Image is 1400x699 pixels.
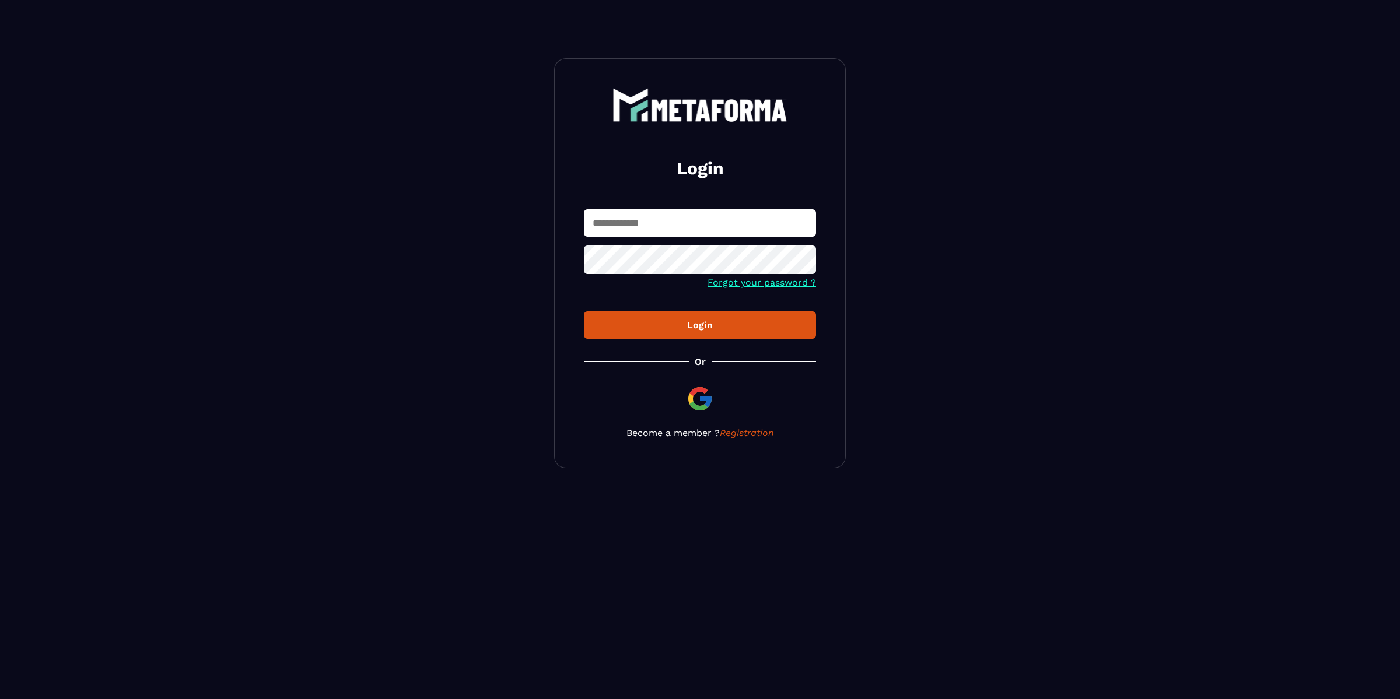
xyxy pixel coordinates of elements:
[584,88,816,122] a: logo
[708,277,816,288] a: Forgot your password ?
[686,385,714,413] img: google
[612,88,787,122] img: logo
[584,311,816,339] button: Login
[720,427,774,438] a: Registration
[598,157,802,180] h2: Login
[593,319,807,331] div: Login
[584,427,816,438] p: Become a member ?
[695,356,706,367] p: Or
